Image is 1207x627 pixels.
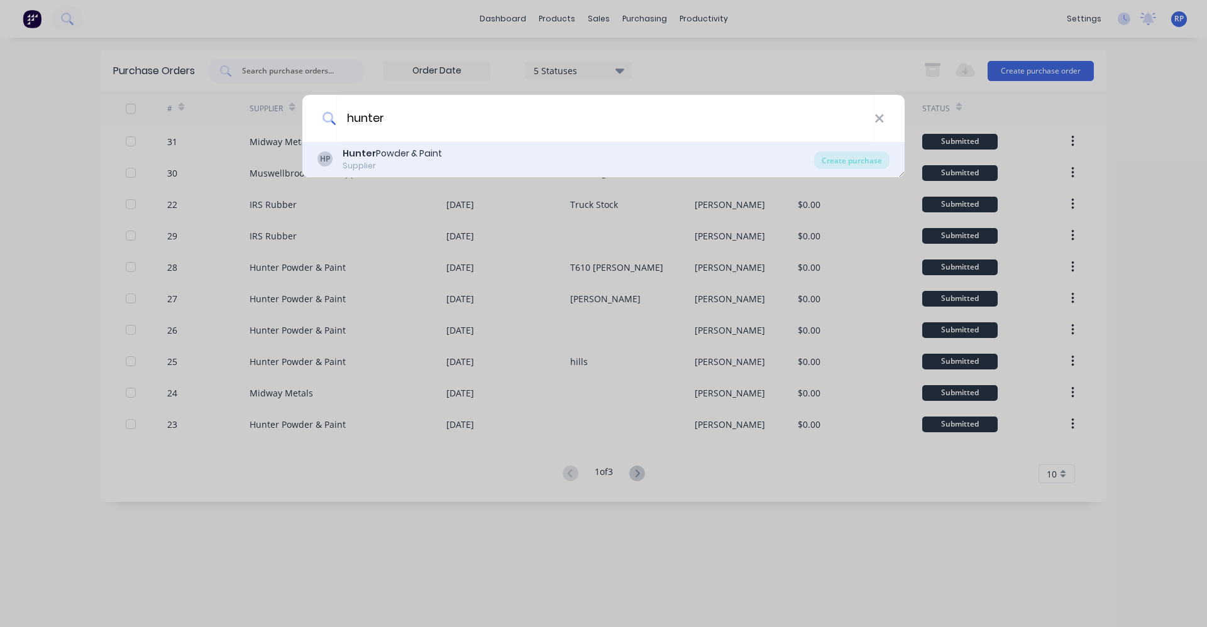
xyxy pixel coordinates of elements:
input: Enter a supplier name to create a new order... [336,95,874,142]
div: Supplier [343,160,442,172]
div: Create purchase [814,151,890,169]
b: Hunter [343,147,376,160]
div: Powder & Paint [343,147,442,160]
div: HP [317,151,333,166]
